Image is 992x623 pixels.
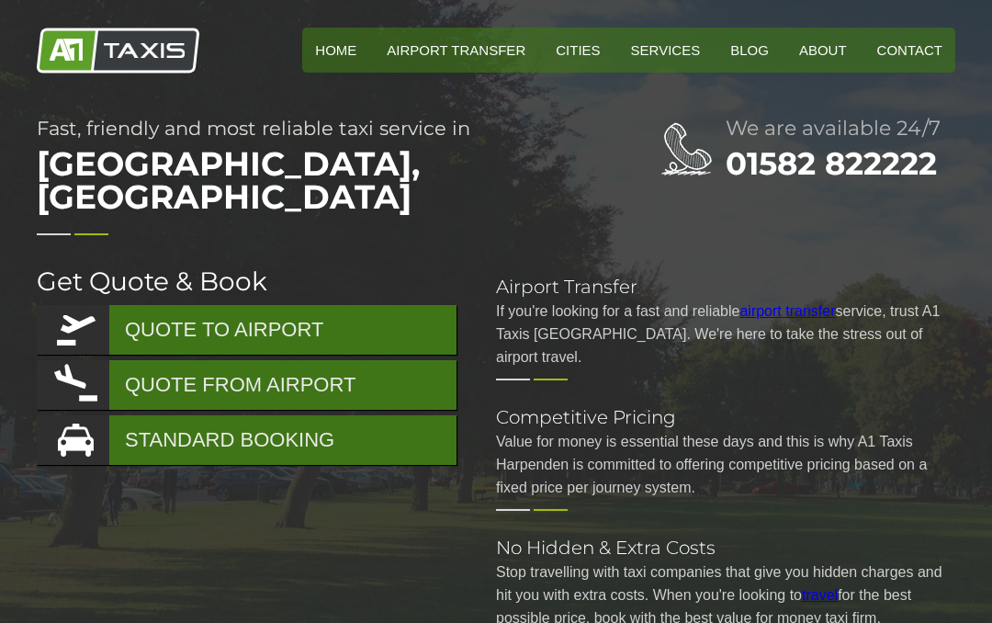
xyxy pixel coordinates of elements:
h2: No Hidden & Extra Costs [496,538,955,557]
a: Services [618,28,714,73]
h1: Fast, friendly and most reliable taxi service in [37,119,588,222]
a: QUOTE TO AIRPORT [37,305,457,355]
img: A1 Taxis [37,28,199,74]
h2: Competitive Pricing [496,408,955,426]
a: Cities [543,28,613,73]
a: 01582 822222 [726,144,937,183]
a: HOME [302,28,369,73]
span: [GEOGRAPHIC_DATA], [GEOGRAPHIC_DATA] [37,138,588,222]
h2: Airport Transfer [496,278,955,296]
p: If you're looking for a fast and reliable service, trust A1 Taxis [GEOGRAPHIC_DATA]. We're here t... [496,300,955,368]
p: Value for money is essential these days and this is why A1 Taxis Harpenden is committed to offeri... [496,430,955,499]
a: QUOTE FROM AIRPORT [37,360,457,410]
a: travel [802,587,838,603]
a: Airport Transfer [374,28,538,73]
a: airport transfer [739,303,835,319]
a: About [786,28,860,73]
a: STANDARD BOOKING [37,415,457,465]
h2: Get Quote & Book [37,268,459,294]
h2: We are available 24/7 [726,119,955,139]
a: Blog [717,28,782,73]
a: Contact [864,28,955,73]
